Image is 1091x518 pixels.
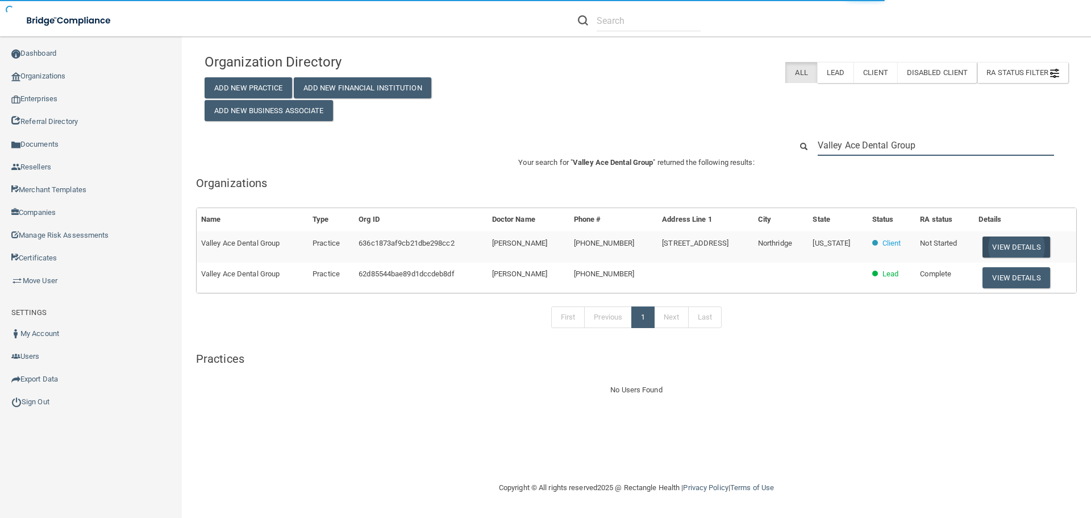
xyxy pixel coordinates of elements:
label: SETTINGS [11,306,47,320]
img: icon-documents.8dae5593.png [11,140,20,150]
button: View Details [982,267,1050,288]
label: All [785,62,817,83]
label: Disabled Client [897,62,977,83]
th: City [753,208,809,231]
img: ic_reseller.de258add.png [11,163,20,172]
input: Search [597,10,701,31]
img: organization-icon.f8decf85.png [11,72,20,81]
img: enterprise.0d942306.png [11,96,20,103]
span: [PHONE_NUMBER] [574,270,634,278]
th: Org ID [354,208,487,231]
span: RA Status Filter [986,68,1059,77]
button: Add New Business Associate [205,100,333,121]
th: Type [308,208,354,231]
span: 62d85544bae89d1dccdeb8df [359,270,454,278]
a: Previous [584,306,632,328]
span: Valley Ace Dental Group [201,239,280,247]
img: icon-filter@2x.21656d0b.png [1050,69,1059,78]
th: Address Line 1 [657,208,753,231]
p: Lead [882,267,898,281]
th: Status [868,208,916,231]
th: Name [197,208,308,231]
span: Practice [313,270,340,278]
a: Next [654,306,688,328]
img: briefcase.64adab9b.png [11,275,23,287]
span: [PERSON_NAME] [492,239,547,247]
input: Search [818,135,1054,156]
img: icon-export.b9366987.png [11,375,20,384]
p: Client [882,237,901,250]
label: Client [853,62,897,83]
a: First [551,306,585,328]
img: ic_dashboard_dark.d01f4a41.png [11,49,20,59]
span: [US_STATE] [813,239,850,247]
span: Northridge [758,239,792,247]
th: Doctor Name [488,208,569,231]
span: Not Started [920,239,957,247]
th: Details [974,208,1076,231]
h4: Organization Directory [205,55,481,69]
img: ic-search.3b580494.png [578,15,588,26]
span: Practice [313,239,340,247]
a: Privacy Policy [683,483,728,492]
span: Valley Ace Dental Group [201,270,280,278]
span: [PERSON_NAME] [492,270,547,278]
p: Your search for " " returned the following results: [196,156,1077,169]
th: RA status [915,208,974,231]
h5: Organizations [196,177,1077,189]
span: [STREET_ADDRESS] [662,239,728,247]
img: bridge_compliance_login_screen.278c3ca4.svg [17,9,122,32]
span: [PHONE_NUMBER] [574,239,634,247]
label: Lead [817,62,853,83]
button: Add New Practice [205,77,292,98]
a: Last [688,306,722,328]
button: View Details [982,237,1050,258]
div: Copyright © All rights reserved 2025 @ Rectangle Health | | [429,470,844,506]
span: 636c1873af9cb21dbe298cc2 [359,239,454,247]
span: Complete [920,270,951,278]
a: 1 [631,306,655,328]
img: icon-users.e205127d.png [11,352,20,361]
div: No Users Found [196,383,1077,397]
h5: Practices [196,353,1077,365]
img: ic_user_dark.df1a06c3.png [11,329,20,338]
button: Add New Financial Institution [294,77,431,98]
span: Valley Ace Dental Group [573,158,653,167]
th: State [808,208,867,231]
iframe: Drift Widget Chat Controller [894,437,1077,483]
a: Terms of Use [730,483,774,492]
th: Phone # [569,208,658,231]
img: ic_power_dark.7ecde6b1.png [11,397,22,407]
